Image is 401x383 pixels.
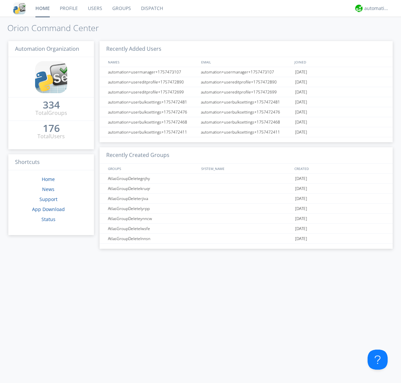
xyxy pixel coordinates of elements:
[43,125,60,133] a: 176
[100,117,393,127] a: automation+userbulksettings+1757472468automation+userbulksettings+1757472468[DATE]
[42,176,55,182] a: Home
[106,117,199,127] div: automation+userbulksettings+1757472468
[100,204,393,214] a: AtlasGroupDeletelyrpp[DATE]
[368,350,388,370] iframe: Toggle Customer Support
[100,97,393,107] a: automation+userbulksettings+1757472481automation+userbulksettings+1757472481[DATE]
[106,67,199,77] div: automation+usermanager+1757473107
[364,5,389,12] div: automation+atlas
[295,97,307,107] span: [DATE]
[199,87,293,97] div: automation+usereditprofile+1757472699
[295,184,307,194] span: [DATE]
[106,224,199,233] div: AtlasGroupDeletelwsfe
[43,125,60,132] div: 176
[295,67,307,77] span: [DATE]
[293,164,386,173] div: CREATED
[295,107,307,117] span: [DATE]
[295,127,307,137] span: [DATE]
[295,87,307,97] span: [DATE]
[8,154,94,171] h3: Shortcuts
[106,204,199,213] div: AtlasGroupDeletelyrpp
[100,214,393,224] a: AtlasGroupDeleteynncw[DATE]
[43,102,60,108] div: 334
[355,5,363,12] img: d2d01cd9b4174d08988066c6d424eccd
[295,194,307,204] span: [DATE]
[106,77,199,87] div: automation+usereditprofile+1757472890
[106,214,199,223] div: AtlasGroupDeleteynncw
[35,109,67,117] div: Total Groups
[199,97,293,107] div: automation+userbulksettings+1757472481
[106,234,199,243] div: AtlasGroupDeletelnnsn
[100,41,393,57] h3: Recently Added Users
[100,234,393,244] a: AtlasGroupDeletelnnsn[DATE]
[199,164,293,173] div: SYSTEM_NAME
[100,67,393,77] a: automation+usermanager+1757473107automation+usermanager+1757473107[DATE]
[199,67,293,77] div: automation+usermanager+1757473107
[35,61,67,93] img: cddb5a64eb264b2086981ab96f4c1ba7
[293,57,386,67] div: JOINED
[106,87,199,97] div: automation+usereditprofile+1757472699
[43,102,60,109] a: 334
[100,87,393,97] a: automation+usereditprofile+1757472699automation+usereditprofile+1757472699[DATE]
[42,186,54,192] a: News
[199,107,293,117] div: automation+userbulksettings+1757472476
[199,127,293,137] div: automation+userbulksettings+1757472411
[106,127,199,137] div: automation+userbulksettings+1757472411
[295,117,307,127] span: [DATE]
[100,147,393,164] h3: Recently Created Groups
[295,174,307,184] span: [DATE]
[106,184,199,193] div: AtlasGroupDeletekruqr
[37,133,65,140] div: Total Users
[15,45,79,52] span: Automation Organization
[106,174,199,183] div: AtlasGroupDeletegnjhy
[106,194,199,203] div: AtlasGroupDeleterjiva
[39,196,57,202] a: Support
[100,224,393,234] a: AtlasGroupDeletelwsfe[DATE]
[106,97,199,107] div: automation+userbulksettings+1757472481
[32,206,65,212] a: App Download
[100,107,393,117] a: automation+userbulksettings+1757472476automation+userbulksettings+1757472476[DATE]
[295,234,307,244] span: [DATE]
[100,174,393,184] a: AtlasGroupDeletegnjhy[DATE]
[106,57,198,67] div: NAMES
[199,117,293,127] div: automation+userbulksettings+1757472468
[100,184,393,194] a: AtlasGroupDeletekruqr[DATE]
[100,194,393,204] a: AtlasGroupDeleterjiva[DATE]
[295,204,307,214] span: [DATE]
[106,164,198,173] div: GROUPS
[100,77,393,87] a: automation+usereditprofile+1757472890automation+usereditprofile+1757472890[DATE]
[13,2,25,14] img: cddb5a64eb264b2086981ab96f4c1ba7
[41,216,55,222] a: Status
[295,224,307,234] span: [DATE]
[295,214,307,224] span: [DATE]
[100,127,393,137] a: automation+userbulksettings+1757472411automation+userbulksettings+1757472411[DATE]
[295,77,307,87] span: [DATE]
[199,57,293,67] div: EMAIL
[106,107,199,117] div: automation+userbulksettings+1757472476
[199,77,293,87] div: automation+usereditprofile+1757472890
